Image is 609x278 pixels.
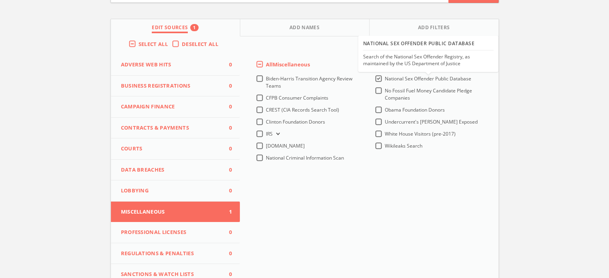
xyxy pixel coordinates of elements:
span: [DOMAIN_NAME] [266,142,305,149]
button: Miscellaneous1 [111,202,240,222]
button: Campaign Finance0 [111,96,240,118]
span: Obama Foundation Donors [385,106,445,113]
span: Miscellaneous [121,208,220,216]
button: Add Filters [370,19,498,36]
span: 0 [220,250,232,258]
span: 0 [220,187,232,195]
span: Data Breaches [121,166,220,174]
span: Deselect All [182,40,218,48]
span: CFPB Consumer Complaints [266,94,328,101]
button: Data Breaches0 [111,160,240,181]
span: Contracts & Payments [121,124,220,132]
span: Business Registrations [121,82,220,90]
span: Adverse Web Hits [121,61,220,69]
span: Biden-Harris Transition Agency Review Teams [266,75,352,89]
span: National Sex Offender Public Database [385,75,471,82]
button: Add Names [240,19,370,36]
span: Campaign Finance [121,103,220,111]
div: Search of the National Sex Offender Registry, as maintained by the US Department of Justice [363,54,493,67]
button: IRS [273,130,281,138]
div: 1 [190,24,198,31]
button: Regulations & Penalties0 [111,243,240,264]
span: Add Filters [418,24,450,33]
span: Wikileaks Search [385,142,422,149]
span: 0 [220,103,232,111]
span: CREST (CIA Records Search Tool) [266,106,339,113]
button: Professional Licenses0 [111,222,240,243]
span: 0 [220,124,232,132]
span: 0 [220,228,232,236]
span: Select All [139,40,168,48]
span: Courts [121,145,220,153]
span: Undercurrent's [PERSON_NAME] Exposed [385,118,478,125]
span: Edit Sources [152,24,188,33]
div: National Sex Offender Public Database [363,37,493,51]
span: Add Names [289,24,320,33]
button: Courts0 [111,138,240,160]
span: No Fossil Fuel Money Candidate Pledge Companies [385,87,472,101]
button: Contracts & Payments0 [111,118,240,139]
span: 0 [220,61,232,69]
span: Regulations & Penalties [121,250,220,258]
span: All Miscellaneous [266,61,310,68]
span: IRS [266,130,273,137]
span: 0 [220,145,232,153]
button: Business Registrations0 [111,76,240,97]
span: Professional Licenses [121,228,220,236]
button: Edit Sources1 [111,19,240,36]
span: 1 [220,208,232,216]
span: National Criminal Information Scan [266,154,344,161]
button: Adverse Web Hits0 [111,54,240,76]
span: Clinton Foundation Donors [266,118,325,125]
span: 0 [220,166,232,174]
button: Lobbying0 [111,180,240,202]
span: 0 [220,82,232,90]
span: Lobbying [121,187,220,195]
span: White House Visitors (pre-2017) [385,130,456,137]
